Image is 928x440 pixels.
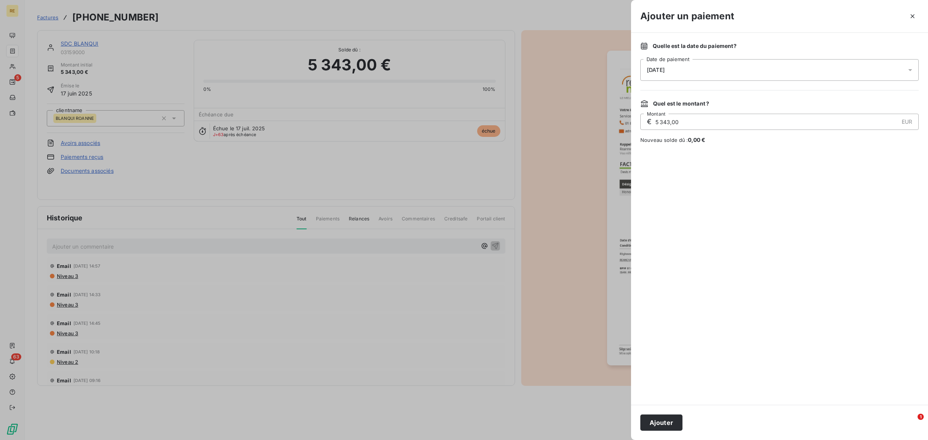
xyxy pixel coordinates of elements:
span: [DATE] [647,67,665,73]
button: Ajouter [640,414,682,431]
iframe: Intercom live chat [902,414,920,432]
span: Nouveau solde dû : [640,136,919,144]
span: 0,00 € [688,136,706,143]
h3: Ajouter un paiement [640,9,734,23]
span: Quelle est la date du paiement ? [653,42,737,50]
span: 1 [918,414,924,420]
span: Quel est le montant ? [653,100,709,107]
